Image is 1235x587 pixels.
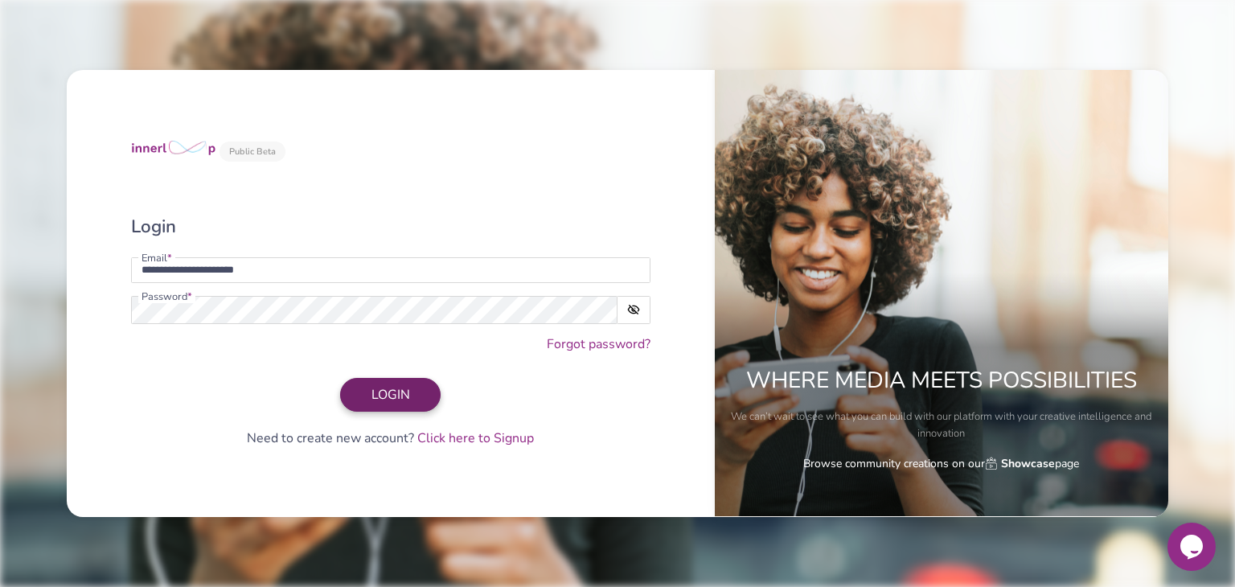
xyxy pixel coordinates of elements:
p: We can’t wait to see what you can build with our platform with your creative intelligence and inn... [727,408,1156,442]
button: LOGIN [340,378,441,412]
a: Showcase [985,455,1055,472]
img: hide-password [627,303,640,316]
h1: Where Media Meets Possibilities [746,367,1137,403]
span: LOGIN [371,386,410,404]
h2: Login [131,216,650,238]
iframe: chat widget [1167,523,1219,571]
a: Forgot password? [547,337,650,352]
span: Need to create new account? [247,429,417,447]
a: Click here to Signup [417,429,534,447]
label: Password [141,292,193,302]
b: Showcase [1001,455,1055,472]
div: Browse community creations on our page [727,455,1156,472]
label: Email [141,253,173,264]
span: Public Beta [220,142,285,162]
